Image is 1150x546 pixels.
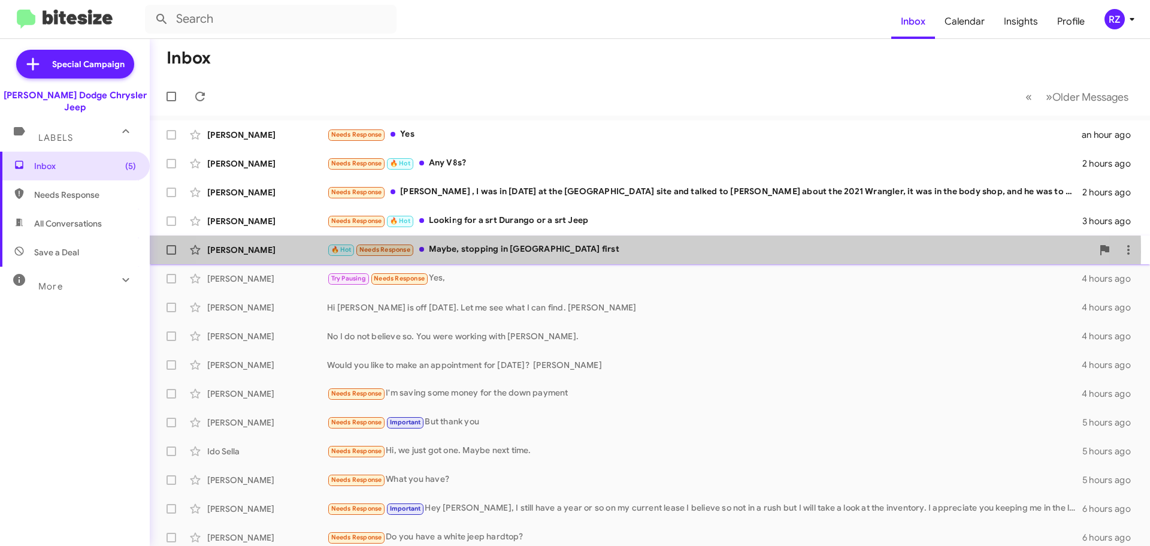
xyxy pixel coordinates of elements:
div: 4 hours ago [1082,359,1140,371]
div: [PERSON_NAME] [207,417,327,429]
a: Profile [1048,4,1094,39]
span: Needs Response [34,189,136,201]
button: RZ [1094,9,1137,29]
span: (5) [125,160,136,172]
div: Yes [327,128,1082,141]
div: 2 hours ago [1082,186,1140,198]
div: 5 hours ago [1082,417,1140,429]
a: Insights [994,4,1048,39]
span: Older Messages [1052,91,1128,104]
span: Special Campaign [52,58,125,70]
div: [PERSON_NAME] [207,532,327,544]
span: Important [390,505,421,512]
h1: Inbox [167,49,211,68]
a: Inbox [891,4,935,39]
div: Hey [PERSON_NAME], I still have a year or so on my current lease I believe so not in a rush but I... [327,502,1082,515]
span: Needs Response [331,217,382,225]
div: 3 hours ago [1082,215,1140,227]
nav: Page navigation example [1019,85,1136,109]
span: All Conversations [34,218,102,230]
div: 2 hours ago [1082,158,1140,170]
input: Search [145,5,397,34]
div: [PERSON_NAME] [207,474,327,486]
span: Try Pausing [331,274,366,282]
span: Needs Response [331,418,382,426]
div: [PERSON_NAME] [207,359,327,371]
div: [PERSON_NAME] [207,186,327,198]
div: Ido Sella [207,445,327,457]
div: [PERSON_NAME] [207,215,327,227]
span: Needs Response [331,131,382,138]
span: Needs Response [374,274,425,282]
div: [PERSON_NAME] [207,244,327,256]
div: 5 hours ago [1082,445,1140,457]
div: RZ [1104,9,1125,29]
span: Important [390,418,421,426]
div: Maybe, stopping in [GEOGRAPHIC_DATA] first [327,243,1092,257]
div: 4 hours ago [1082,301,1140,313]
span: More [38,281,63,292]
div: 5 hours ago [1082,474,1140,486]
div: 4 hours ago [1082,330,1140,342]
span: Needs Response [359,246,410,254]
span: Needs Response [331,188,382,196]
span: Needs Response [331,476,382,484]
span: » [1046,89,1052,104]
div: Would you like to make an appointment for [DATE]? [PERSON_NAME] [327,359,1082,371]
a: Special Campaign [16,50,134,79]
span: 🔥 Hot [390,217,410,225]
span: 🔥 Hot [390,159,410,167]
div: 6 hours ago [1082,503,1140,515]
span: Needs Response [331,533,382,541]
div: [PERSON_NAME] [207,330,327,342]
div: Any V8s? [327,156,1082,170]
div: 6 hours ago [1082,532,1140,544]
div: Looking for a srt Durango or a srt Jeep [327,214,1082,228]
a: Calendar [935,4,994,39]
div: [PERSON_NAME] [207,273,327,285]
div: [PERSON_NAME] , I was in [DATE] at the [GEOGRAPHIC_DATA] site and talked to [PERSON_NAME] about t... [327,185,1082,199]
span: Save a Deal [34,246,79,258]
span: Needs Response [331,505,382,512]
div: 4 hours ago [1082,273,1140,285]
span: Needs Response [331,447,382,455]
div: [PERSON_NAME] [207,388,327,400]
span: Labels [38,132,73,143]
div: Do you have a white jeep hardtop? [327,530,1082,544]
span: Needs Response [331,390,382,397]
div: I'm saving some money for the down payment [327,387,1082,400]
span: Inbox [34,160,136,172]
div: What you have? [327,473,1082,487]
div: 4 hours ago [1082,388,1140,400]
div: Yes, [327,272,1082,285]
span: 🔥 Hot [331,246,352,254]
div: [PERSON_NAME] [207,503,327,515]
div: But thank you [327,415,1082,429]
span: « [1025,89,1032,104]
div: Hi, we just got one. Maybe next time. [327,444,1082,458]
div: [PERSON_NAME] [207,158,327,170]
div: No I do not believe so. You were working with [PERSON_NAME]. [327,330,1082,342]
button: Previous [1018,85,1039,109]
div: [PERSON_NAME] [207,129,327,141]
span: Needs Response [331,159,382,167]
div: an hour ago [1082,129,1140,141]
button: Next [1039,85,1136,109]
div: Hi [PERSON_NAME] is off [DATE]. Let me see what I can find. [PERSON_NAME] [327,301,1082,313]
div: [PERSON_NAME] [207,301,327,313]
